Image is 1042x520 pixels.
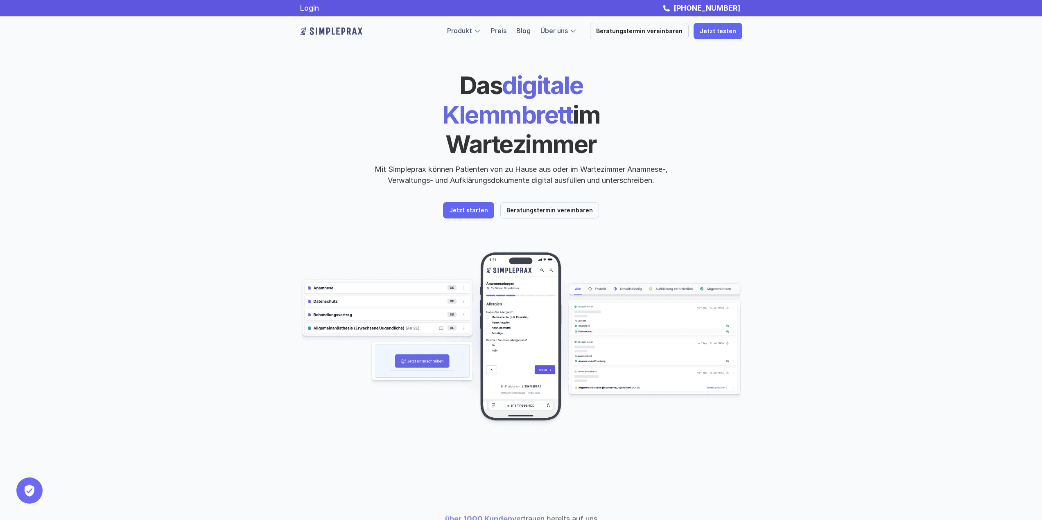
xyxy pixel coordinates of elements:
[590,23,689,39] a: Beratungstermin vereinbaren
[445,100,604,159] span: im Wartezimmer
[674,4,740,12] strong: [PHONE_NUMBER]
[300,251,742,427] img: Beispielscreenshots aus der Simpleprax Anwendung
[380,70,662,159] h1: digitale Klemmbrett
[516,27,531,35] a: Blog
[694,23,742,39] a: Jetzt testen
[506,207,593,214] p: Beratungstermin vereinbaren
[447,27,472,35] a: Produkt
[700,28,736,35] p: Jetzt testen
[671,4,742,12] a: [PHONE_NUMBER]
[500,202,599,218] a: Beratungstermin vereinbaren
[300,4,319,12] a: Login
[459,70,502,100] span: Das
[540,27,568,35] a: Über uns
[491,27,506,35] a: Preis
[449,207,488,214] p: Jetzt starten
[443,202,494,218] a: Jetzt starten
[596,28,683,35] p: Beratungstermin vereinbaren
[368,164,675,186] p: Mit Simpleprax können Patienten von zu Hause aus oder im Wartezimmer Anamnese-, Verwaltungs- und ...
